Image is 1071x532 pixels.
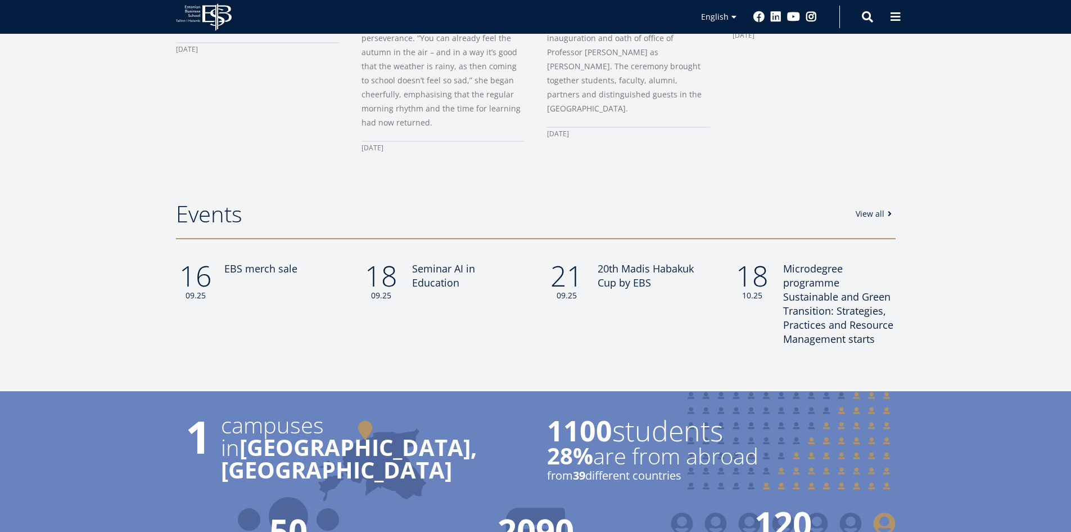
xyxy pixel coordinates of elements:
[176,262,215,301] div: 16
[361,141,525,155] div: [DATE]
[573,468,585,483] strong: 39
[361,262,401,301] div: 18
[547,417,839,445] span: students
[856,208,896,220] a: View all
[547,262,586,301] div: 21
[787,11,800,23] a: Youtube
[547,445,839,467] span: are from abroad
[547,127,710,141] div: [DATE]
[733,28,896,42] div: [DATE]
[547,467,839,484] small: from different countries
[176,42,339,56] div: [DATE]
[547,440,593,471] strong: 28%
[176,414,221,481] span: 1
[361,290,401,301] small: 09.25
[221,414,525,436] span: campuses
[753,11,765,23] a: Facebook
[176,200,844,228] h2: Events
[770,11,781,23] a: Linkedin
[733,262,772,301] div: 18
[547,412,612,450] strong: 1100
[221,436,525,481] p: in
[547,290,586,301] small: 09.25
[783,262,893,346] span: Microdegree programme Sustainable and Green Transition: Strategies, Practices and Resource Manage...
[733,290,772,301] small: 10.25
[412,262,475,289] span: Seminar AI in Education
[176,290,215,301] small: 09.25
[806,11,817,23] a: Instagram
[224,262,297,275] span: EBS merch sale
[221,432,477,485] strong: [GEOGRAPHIC_DATA], [GEOGRAPHIC_DATA]
[598,262,694,289] span: 20th Madis Habakuk Cup by EBS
